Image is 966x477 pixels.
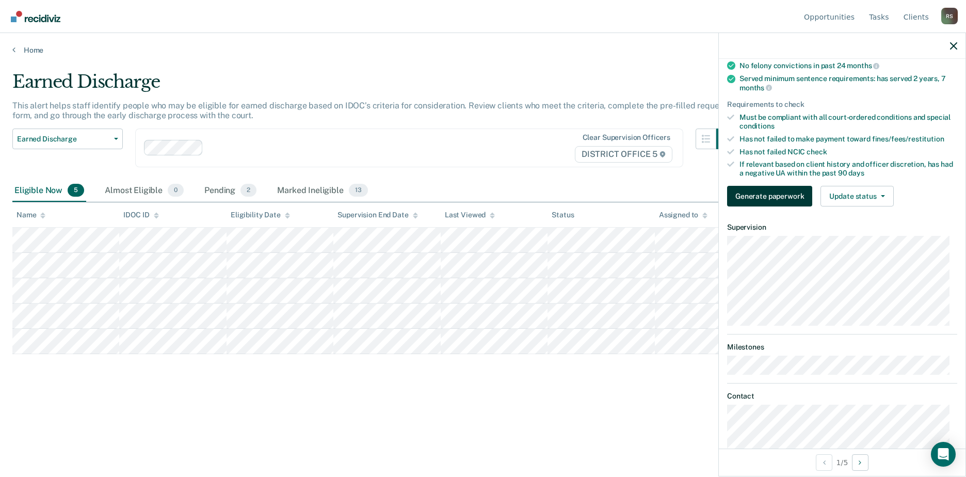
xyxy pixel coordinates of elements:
[12,101,726,120] p: This alert helps staff identify people who may be eligible for earned discharge based on IDOC’s c...
[739,122,775,130] span: conditions
[727,100,957,109] div: Requirements to check
[739,84,772,92] span: months
[552,211,574,219] div: Status
[12,45,954,55] a: Home
[941,8,958,24] div: R S
[852,454,868,471] button: Next Opportunity
[337,211,417,219] div: Supervision End Date
[739,61,957,70] div: No felony convictions in past 24
[727,392,957,401] dt: Contact
[739,135,957,144] div: Has not failed to make payment toward
[727,186,816,206] a: Navigate to form link
[727,186,812,206] button: Generate paperwork
[68,184,84,197] span: 5
[12,180,86,202] div: Eligible Now
[445,211,495,219] div: Last Viewed
[941,8,958,24] button: Profile dropdown button
[103,180,186,202] div: Almost Eligible
[17,135,110,144] span: Earned Discharge
[11,11,60,22] img: Recidiviz
[12,71,737,101] div: Earned Discharge
[739,74,957,92] div: Served minimum sentence requirements: has served 2 years, 7
[575,146,672,163] span: DISTRICT OFFICE 5
[847,61,879,70] span: months
[727,343,957,352] dt: Milestones
[202,180,259,202] div: Pending
[816,454,832,471] button: Previous Opportunity
[739,160,957,178] div: If relevant based on client history and officer discretion, has had a negative UA within the past 90
[727,223,957,232] dt: Supervision
[807,148,827,156] span: check
[17,211,45,219] div: Name
[240,184,256,197] span: 2
[349,184,368,197] span: 13
[275,180,369,202] div: Marked Ineligible
[739,148,957,156] div: Has not failed NCIC
[659,211,707,219] div: Assigned to
[739,113,957,131] div: Must be compliant with all court-ordered conditions and special
[719,449,965,476] div: 1 / 5
[931,442,956,467] div: Open Intercom Messenger
[168,184,184,197] span: 0
[848,169,864,177] span: days
[872,135,944,143] span: fines/fees/restitution
[820,186,893,206] button: Update status
[123,211,158,219] div: IDOC ID
[583,133,670,142] div: Clear supervision officers
[231,211,290,219] div: Eligibility Date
